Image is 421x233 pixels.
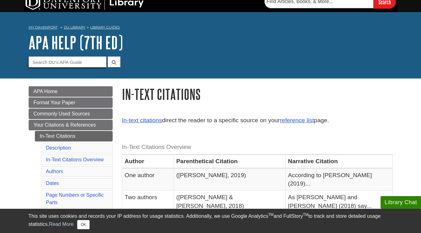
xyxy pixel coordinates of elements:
[29,86,113,97] a: APA Home
[29,213,393,229] div: This site uses cookies and records your IP address for usage statistics. Additionally, we use Goo...
[64,25,85,29] a: DU Library
[46,192,104,205] a: Page Numbers or Specific Parts
[77,220,89,229] button: Close
[29,56,106,67] input: Search DU's APA Guide
[174,155,285,168] th: Parenthetical Citation
[29,25,58,30] a: My Davenport
[29,23,393,33] nav: breadcrumb
[34,89,58,94] span: APA Home
[285,190,392,213] td: As [PERSON_NAME] and [PERSON_NAME] (2018) say...
[285,155,392,168] th: Narrative Citation
[122,168,174,190] td: One author
[29,97,113,108] a: Format Your Paper
[280,117,314,123] a: reference list
[122,140,393,154] caption: In-Text Citations Overview
[122,86,393,102] h1: In-Text Citations
[303,213,308,217] sup: TM
[174,168,285,190] td: ([PERSON_NAME], 2019)
[285,168,392,190] td: According to [PERSON_NAME] (2019)...
[46,169,63,174] a: Authors
[90,25,120,29] a: Library Guides
[34,100,75,105] span: Format Your Paper
[122,117,162,123] a: In-text citations
[122,190,174,213] td: Two authors
[174,190,285,213] td: ([PERSON_NAME] & [PERSON_NAME], 2018)
[29,109,113,119] a: Commonly Used Sources
[381,196,421,209] button: Library Chat
[268,213,274,217] sup: TM
[34,122,96,128] span: Your Citations & References
[46,157,104,162] a: In-Text Citations Overview
[35,131,113,141] a: In-Text Citations
[49,222,73,227] a: Read More
[29,33,123,52] a: APA Help (7th Ed)
[29,120,113,130] a: Your Citations & References
[34,111,90,116] span: Commonly Used Sources
[46,181,59,186] a: Dates
[46,145,71,150] a: Description
[122,116,393,125] p: direct the reader to a specific source on your page.
[122,155,174,168] th: Author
